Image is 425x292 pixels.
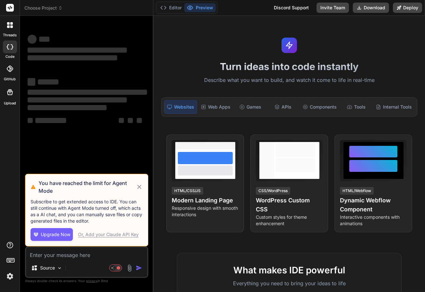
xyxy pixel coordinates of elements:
[198,100,233,114] div: Web Apps
[267,100,299,114] div: APIs
[128,118,133,123] span: ‌
[373,100,414,114] div: Internal Tools
[136,265,142,271] img: icon
[38,79,58,84] span: ‌
[30,199,143,224] p: Subscribe to get extended access to IDE. You can still continue with Agent Mode turned off, which...
[300,100,339,114] div: Components
[137,118,142,123] span: ‌
[5,54,14,59] label: code
[39,37,49,42] span: ‌
[4,101,16,106] label: Upload
[28,48,127,53] span: ‌
[3,32,17,38] label: threads
[164,100,197,114] div: Websites
[126,264,133,272] img: attachment
[157,61,421,72] h1: Turn ideas into code instantly
[4,76,16,82] label: GitHub
[4,271,15,282] img: settings
[341,100,372,114] div: Tools
[184,3,216,12] button: Preview
[256,214,323,227] p: Custom styles for theme enhancement
[28,97,127,102] span: ‌
[172,187,203,195] div: HTML/CSS/JS
[78,231,139,238] div: Or, Add your Claude API Key
[187,279,391,287] p: Everything you need to bring your ideas to life
[158,3,184,12] button: Editor
[41,231,70,238] span: Upgrade Now
[353,3,389,13] button: Download
[187,263,391,277] h2: What makes IDE powerful
[25,278,148,284] p: Always double-check its answers. Your in Bind
[256,196,323,214] h4: WordPress Custom CSS
[234,100,266,114] div: Games
[28,105,107,110] span: ‌
[39,179,136,195] h3: You have reached the limit for Agent Mode
[86,279,98,283] span: privacy
[270,3,313,13] div: Discord Support
[340,214,407,227] p: Interactive components with animations
[28,35,37,44] span: ‌
[28,90,147,95] span: ‌
[172,196,239,205] h4: Modern Landing Page
[340,187,374,195] div: HTML/Webflow
[256,187,290,195] div: CSS/WordPress
[28,55,117,60] span: ‌
[172,205,239,218] p: Responsive design with smooth interactions
[40,265,55,271] p: Source
[119,118,124,123] span: ‌
[30,228,73,241] button: Upgrade Now
[393,3,422,13] button: Deploy
[28,78,35,86] span: ‌
[35,118,66,123] span: ‌
[24,5,63,11] span: Choose Project
[317,3,349,13] button: Invite Team
[340,196,407,214] h4: Dynamic Webflow Component
[28,118,33,123] span: ‌
[157,76,421,84] p: Describe what you want to build, and watch it come to life in real-time
[57,265,62,271] img: Pick Models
